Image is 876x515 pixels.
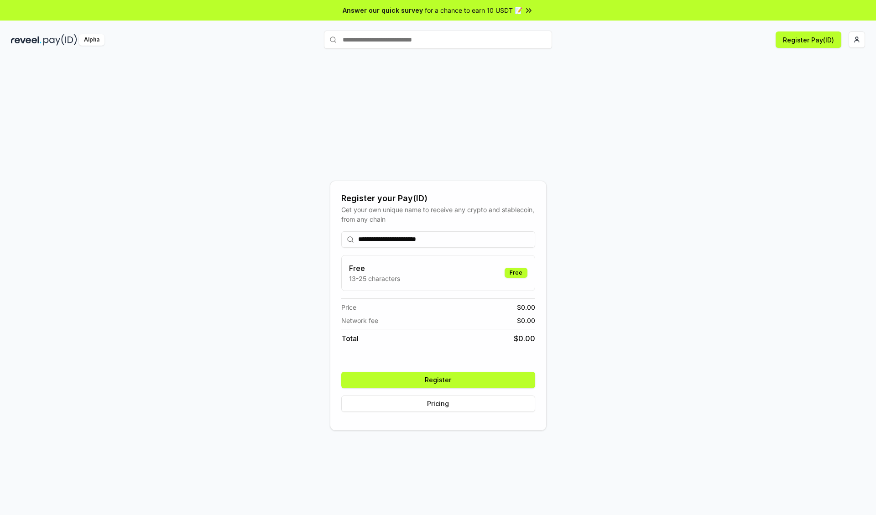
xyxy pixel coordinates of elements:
[341,316,378,325] span: Network fee
[79,34,104,46] div: Alpha
[341,302,356,312] span: Price
[341,333,359,344] span: Total
[43,34,77,46] img: pay_id
[11,34,42,46] img: reveel_dark
[341,205,535,224] div: Get your own unique name to receive any crypto and stablecoin, from any chain
[341,372,535,388] button: Register
[341,395,535,412] button: Pricing
[517,316,535,325] span: $ 0.00
[349,263,400,274] h3: Free
[776,31,841,48] button: Register Pay(ID)
[343,5,423,15] span: Answer our quick survey
[349,274,400,283] p: 13-25 characters
[514,333,535,344] span: $ 0.00
[517,302,535,312] span: $ 0.00
[425,5,522,15] span: for a chance to earn 10 USDT 📝
[505,268,527,278] div: Free
[341,192,535,205] div: Register your Pay(ID)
